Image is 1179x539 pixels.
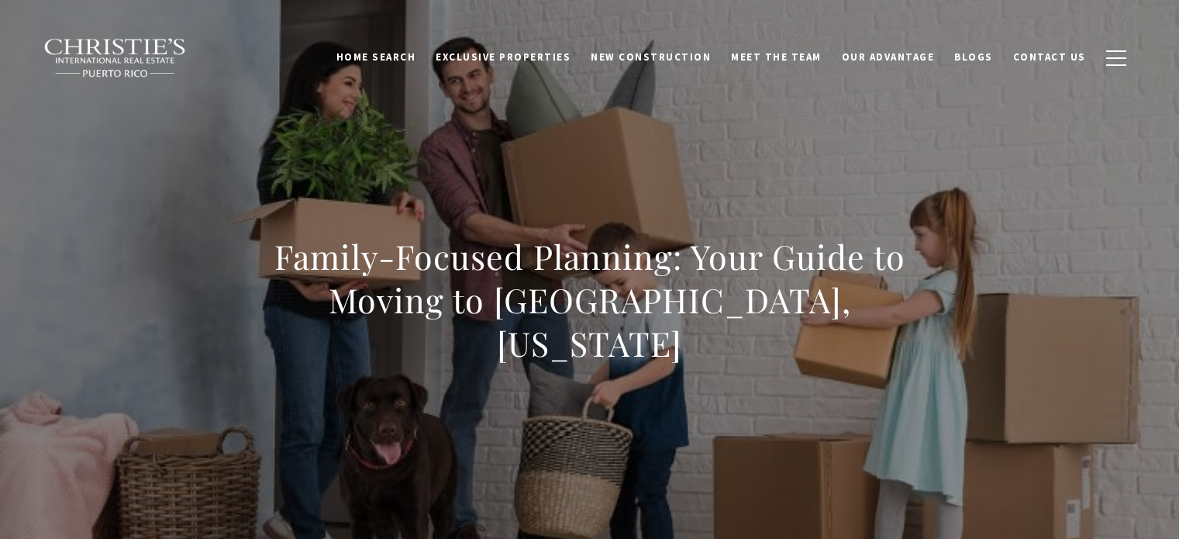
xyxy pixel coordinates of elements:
a: Home Search [326,43,426,72]
span: Exclusive Properties [436,50,571,64]
a: Our Advantage [832,43,945,72]
span: Our Advantage [842,50,935,64]
h1: Family-Focused Planning: Your Guide to Moving to [GEOGRAPHIC_DATA], [US_STATE] [248,235,932,365]
span: Blogs [954,50,993,64]
a: Exclusive Properties [426,43,581,72]
a: New Construction [581,43,721,72]
span: New Construction [591,50,711,64]
a: Blogs [944,43,1003,72]
span: Contact Us [1013,50,1086,64]
a: Meet the Team [721,43,832,72]
img: Christie's International Real Estate black text logo [43,38,188,78]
